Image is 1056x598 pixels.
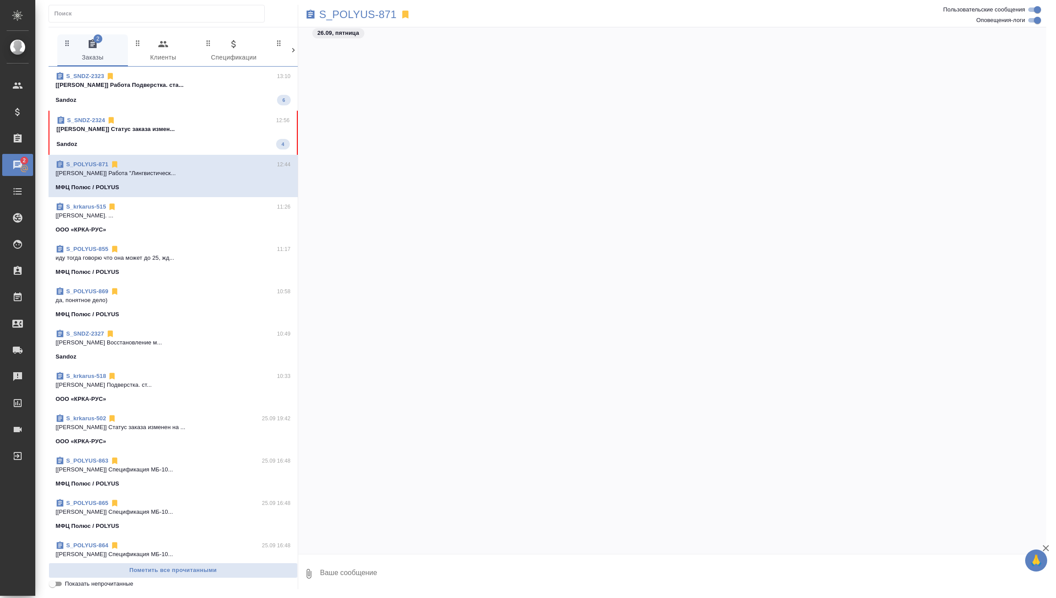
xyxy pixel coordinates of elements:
[56,183,119,192] p: МФЦ Полюс / POLYUS
[277,72,291,81] p: 13:10
[110,456,119,465] svg: Отписаться
[56,81,291,90] p: [[PERSON_NAME]] Работа Подверстка. ста...
[66,500,109,506] a: S_POLYUS-865
[110,541,119,550] svg: Отписаться
[56,508,291,516] p: [[PERSON_NAME]] Спецификация МБ-10...
[56,211,291,220] p: [[PERSON_NAME]. ...
[56,381,291,389] p: [[PERSON_NAME] Подверстка. ст...
[63,39,123,63] span: Заказы
[56,423,291,432] p: [[PERSON_NAME]] Статус заказа изменен на ...
[319,10,397,19] a: S_POLYUS-871
[276,140,289,149] span: 4
[56,352,76,361] p: Sandoz
[66,542,109,549] a: S_POLYUS-864
[204,39,264,63] span: Спецификации
[110,245,119,254] svg: Отписаться
[66,457,109,464] a: S_POLYUS-863
[66,288,109,295] a: S_POLYUS-869
[94,34,102,43] span: 2
[108,414,116,423] svg: Отписаться
[277,287,291,296] p: 10:58
[110,287,119,296] svg: Отписаться
[49,563,298,578] button: Пометить все прочитанными
[277,96,290,105] span: 6
[56,437,106,446] p: ООО «КРКА-РУС»
[49,197,298,239] div: S_krkarus-51511:26[[PERSON_NAME]. ...ООО «КРКА-РУС»
[56,465,291,474] p: [[PERSON_NAME]] Спецификация МБ-10...
[110,160,119,169] svg: Отписаться
[277,329,291,338] p: 10:49
[49,366,298,409] div: S_krkarus-51810:33[[PERSON_NAME] Подверстка. ст...ООО «КРКА-РУС»
[49,451,298,493] div: S_POLYUS-86325.09 16:48[[PERSON_NAME]] Спецификация МБ-10...МФЦ Полюс / POLYUS
[49,409,298,451] div: S_krkarus-50225.09 19:42[[PERSON_NAME]] Статус заказа изменен на ...ООО «КРКА-РУС»
[54,7,264,20] input: Поиск
[66,73,104,79] a: S_SNDZ-2323
[49,282,298,324] div: S_POLYUS-86910:58да, понятное дело)МФЦ Полюс / POLYUS
[277,372,291,381] p: 10:33
[56,395,106,404] p: ООО «КРКА-РУС»
[56,125,290,134] p: [[PERSON_NAME]] Статус заказа измен...
[56,140,77,149] p: Sandoz
[56,338,291,347] p: [[PERSON_NAME] Восстановление м...
[49,536,298,578] div: S_POLYUS-86425.09 16:48[[PERSON_NAME]] Спецификация МБ-10...МФЦ Полюс / POLYUS
[110,499,119,508] svg: Отписаться
[49,155,298,197] div: S_POLYUS-87112:44[[PERSON_NAME]] Работа "Лингвистическ...МФЦ Полюс / POLYUS
[133,39,193,63] span: Клиенты
[1025,549,1047,572] button: 🙏
[56,96,76,105] p: Sandoz
[204,39,213,47] svg: Зажми и перетащи, чтобы поменять порядок вкладок
[66,246,109,252] a: S_POLYUS-855
[106,72,115,81] svg: Отписаться
[277,202,291,211] p: 11:26
[134,39,142,47] svg: Зажми и перетащи, чтобы поменять порядок вкладок
[56,310,119,319] p: МФЦ Полюс / POLYUS
[56,169,291,178] p: [[PERSON_NAME]] Работа "Лингвистическ...
[65,579,133,588] span: Показать непрочитанные
[66,203,106,210] a: S_krkarus-515
[262,541,291,550] p: 25.09 16:48
[66,415,106,422] a: S_krkarus-502
[274,39,334,63] span: Входящие
[56,268,119,277] p: МФЦ Полюс / POLYUS
[56,522,119,531] p: МФЦ Полюс / POLYUS
[53,565,293,576] span: Пометить все прочитанными
[49,324,298,366] div: S_SNDZ-232710:49[[PERSON_NAME] Восстановление м...Sandoz
[66,373,106,379] a: S_krkarus-518
[56,550,291,559] p: [[PERSON_NAME]] Спецификация МБ-10...
[107,116,116,125] svg: Отписаться
[976,16,1025,25] span: Оповещения-логи
[63,39,71,47] svg: Зажми и перетащи, чтобы поменять порядок вкладок
[66,330,104,337] a: S_SNDZ-2327
[318,29,359,37] p: 26.09, пятница
[1029,551,1044,570] span: 🙏
[56,254,291,262] p: иду тогда говорю что она может до 25, жд...
[2,154,33,176] a: 2
[67,117,105,123] a: S_SNDZ-2324
[262,414,291,423] p: 25.09 19:42
[56,225,106,234] p: ООО «КРКА-РУС»
[49,239,298,282] div: S_POLYUS-85511:17иду тогда говорю что она может до 25, жд...МФЦ Полюс / POLYUS
[49,111,298,155] div: S_SNDZ-232412:56[[PERSON_NAME]] Статус заказа измен...Sandoz4
[49,67,298,111] div: S_SNDZ-232313:10[[PERSON_NAME]] Работа Подверстка. ста...Sandoz6
[275,39,283,47] svg: Зажми и перетащи, чтобы поменять порядок вкладок
[56,479,119,488] p: МФЦ Полюс / POLYUS
[108,372,116,381] svg: Отписаться
[108,202,116,211] svg: Отписаться
[17,156,31,165] span: 2
[277,245,291,254] p: 11:17
[106,329,115,338] svg: Отписаться
[66,161,109,168] a: S_POLYUS-871
[943,5,1025,14] span: Пользовательские сообщения
[276,116,290,125] p: 12:56
[277,160,291,169] p: 12:44
[49,493,298,536] div: S_POLYUS-86525.09 16:48[[PERSON_NAME]] Спецификация МБ-10...МФЦ Полюс / POLYUS
[56,296,291,305] p: да, понятное дело)
[262,456,291,465] p: 25.09 16:48
[262,499,291,508] p: 25.09 16:48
